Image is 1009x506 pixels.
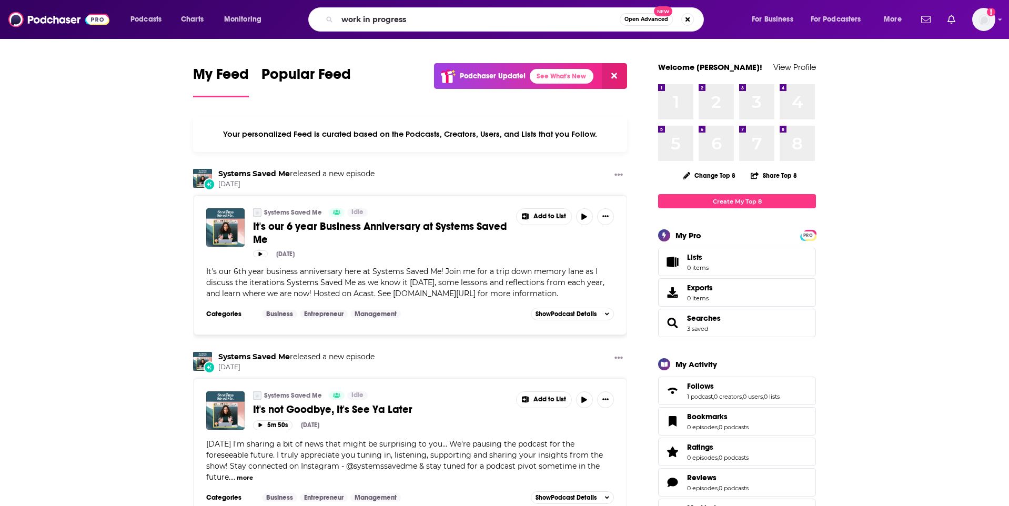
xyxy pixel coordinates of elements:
a: Searches [687,313,721,323]
a: Systems Saved Me [264,208,322,217]
div: [DATE] [276,250,295,258]
h3: released a new episode [218,352,375,362]
img: Systems Saved Me [193,169,212,188]
a: Business [262,310,297,318]
a: Entrepreneur [300,493,348,502]
img: It's not Goodbye, It's See Ya Later [206,391,245,430]
span: For Podcasters [811,12,861,27]
span: Lists [687,252,702,262]
a: Searches [662,316,683,330]
svg: Add a profile image [987,8,995,16]
img: Systems Saved Me [193,352,212,371]
img: Systems Saved Me [253,391,261,400]
a: Business [262,493,297,502]
span: It's not Goodbye, It's See Ya Later [253,403,412,416]
a: Reviews [687,473,749,482]
button: ShowPodcast Details [531,308,614,320]
button: Change Top 8 [677,169,742,182]
img: Systems Saved Me [253,208,261,217]
a: See What's New [530,69,593,84]
button: Share Top 8 [750,165,798,186]
h3: Categories [206,493,254,502]
div: Your personalized Feed is curated based on the Podcasts, Creators, Users, and Lists that you Follow. [193,116,627,152]
span: Show Podcast Details [536,310,597,318]
button: open menu [217,11,275,28]
div: [DATE] [301,421,319,429]
a: Follows [687,381,780,391]
a: Ratings [662,444,683,459]
img: It's our 6 year Business Anniversary at Systems Saved Me [206,208,245,247]
button: Show profile menu [972,8,995,31]
button: open menu [123,11,175,28]
div: New Episode [204,178,215,190]
span: Open Advanced [624,17,668,22]
h3: released a new episode [218,169,375,179]
span: My Feed [193,65,249,89]
button: Show More Button [597,391,614,408]
img: Podchaser - Follow, Share and Rate Podcasts [8,9,109,29]
a: Exports [658,278,816,307]
a: 0 podcasts [719,454,749,461]
span: Lists [662,255,683,269]
button: more [237,473,253,482]
a: Popular Feed [261,65,351,97]
div: New Episode [204,361,215,373]
a: 0 podcasts [719,484,749,492]
p: Podchaser Update! [460,72,526,80]
span: , [713,393,714,400]
span: 0 items [687,264,709,271]
a: Ratings [687,442,749,452]
a: 0 episodes [687,454,718,461]
a: Welcome [PERSON_NAME]! [658,62,762,72]
a: Bookmarks [662,414,683,429]
span: , [742,393,743,400]
a: 0 episodes [687,423,718,431]
span: , [718,423,719,431]
span: Ratings [687,442,713,452]
a: Entrepreneur [300,310,348,318]
a: Follows [662,383,683,398]
a: Idle [347,208,368,217]
span: , [718,454,719,461]
a: Create My Top 8 [658,194,816,208]
span: Show Podcast Details [536,494,597,501]
button: Show More Button [517,392,571,408]
button: Show More Button [517,209,571,225]
span: Podcasts [130,12,162,27]
span: [DATE] [218,363,375,372]
a: My Feed [193,65,249,97]
a: Reviews [662,475,683,490]
span: Ratings [658,438,816,466]
span: Idle [351,207,364,218]
a: 0 creators [714,393,742,400]
span: , [763,393,764,400]
button: open menu [744,11,806,28]
button: Show More Button [610,169,627,182]
span: Popular Feed [261,65,351,89]
span: More [884,12,902,27]
span: Add to List [533,396,566,403]
a: Management [350,493,401,502]
div: Search podcasts, credits, & more... [318,7,714,32]
span: New [654,6,673,16]
button: Show More Button [610,352,627,365]
a: Systems Saved Me [264,391,322,400]
input: Search podcasts, credits, & more... [337,11,620,28]
span: [DATE] I'm sharing a bit of news that might be surprising to you... We're pausing the podcast for... [206,439,603,482]
span: It's our 6 year Business Anniversary at Systems Saved Me [253,220,507,246]
button: 5m 50s [253,420,292,430]
a: PRO [802,231,814,239]
span: 0 items [687,295,713,302]
span: Searches [658,309,816,337]
span: Add to List [533,212,566,220]
span: Logged in as sophiak [972,8,995,31]
span: Bookmarks [687,412,728,421]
